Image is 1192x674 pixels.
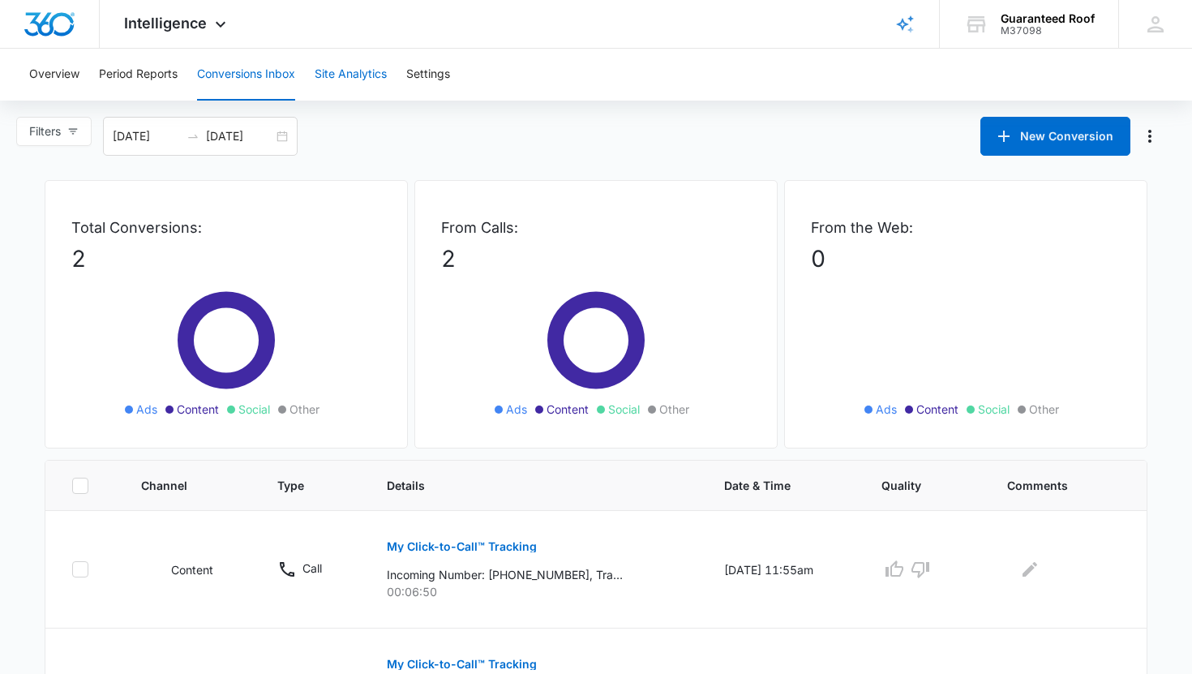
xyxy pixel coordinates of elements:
[406,49,450,101] button: Settings
[99,49,178,101] button: Period Reports
[811,217,1121,238] p: From the Web:
[302,560,322,577] p: Call
[506,401,527,418] span: Ads
[608,401,640,418] span: Social
[171,560,213,577] p: Content
[71,217,381,238] p: Total Conversions:
[197,49,295,101] button: Conversions Inbox
[441,242,751,276] p: 2
[547,401,589,418] span: Content
[113,127,180,145] input: Start date
[71,242,381,276] p: 2
[1007,477,1097,494] span: Comments
[16,117,92,146] button: Filters
[387,477,661,494] span: Details
[124,15,207,32] span: Intelligence
[29,122,61,140] span: Filters
[238,401,270,418] span: Social
[980,117,1130,156] button: New Conversion
[387,659,537,670] p: My Click-to-Call™ Tracking
[187,130,199,143] span: to
[187,130,199,143] span: swap-right
[811,242,1121,276] p: 0
[1001,25,1095,36] div: account id
[441,217,751,238] p: From Calls:
[387,583,684,600] p: 00:06:50
[876,401,897,418] span: Ads
[29,49,79,101] button: Overview
[659,401,689,418] span: Other
[978,401,1010,418] span: Social
[387,541,537,552] p: My Click-to-Call™ Tracking
[387,566,623,583] p: Incoming Number: [PHONE_NUMBER], Tracking Number: [PHONE_NUMBER], Ring To: [PHONE_NUMBER], Caller...
[1001,12,1095,25] div: account name
[315,49,387,101] button: Site Analytics
[1029,401,1059,418] span: Other
[881,477,944,494] span: Quality
[136,401,157,418] span: Ads
[387,527,537,566] button: My Click-to-Call™ Tracking
[141,477,215,494] span: Channel
[177,401,219,418] span: Content
[277,477,324,494] span: Type
[1137,123,1163,149] button: Manage Numbers
[1017,556,1043,582] button: Edit Comments
[705,511,863,629] td: [DATE] 11:55am
[206,127,273,145] input: End date
[724,477,820,494] span: Date & Time
[289,401,319,418] span: Other
[916,401,958,418] span: Content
